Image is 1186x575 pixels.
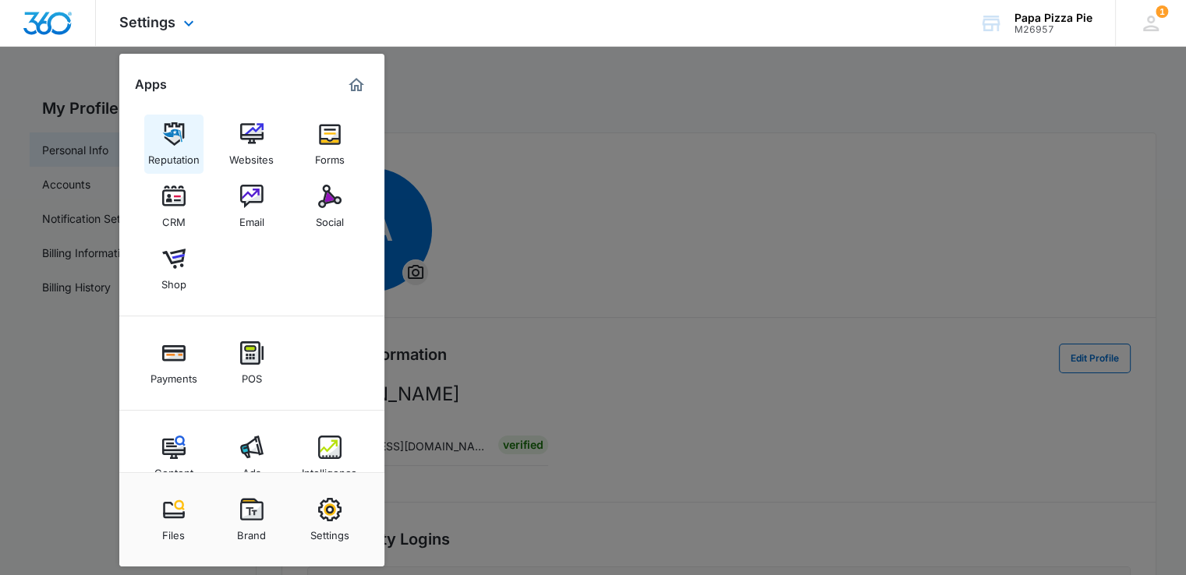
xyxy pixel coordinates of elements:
[222,115,281,174] a: Websites
[222,490,281,549] a: Brand
[315,146,345,166] div: Forms
[222,428,281,487] a: Ads
[222,333,281,393] a: POS
[300,490,359,549] a: Settings
[1156,5,1168,18] span: 1
[239,208,264,228] div: Email
[154,459,193,479] div: Content
[300,428,359,487] a: Intelligence
[237,521,266,541] div: Brand
[144,115,204,174] a: Reputation
[119,14,175,30] span: Settings
[222,177,281,236] a: Email
[344,72,369,97] a: Marketing 360® Dashboard
[144,333,204,393] a: Payments
[162,208,186,228] div: CRM
[161,270,186,291] div: Shop
[1014,24,1092,35] div: account id
[310,521,349,541] div: Settings
[144,177,204,236] a: CRM
[300,177,359,236] a: Social
[148,146,200,166] div: Reputation
[135,77,167,92] h2: Apps
[144,239,204,298] a: Shop
[1014,12,1092,24] div: account name
[1156,5,1168,18] div: notifications count
[229,146,274,166] div: Websites
[302,459,357,479] div: Intelligence
[243,459,261,479] div: Ads
[162,521,185,541] div: Files
[316,208,344,228] div: Social
[300,115,359,174] a: Forms
[242,365,262,385] div: POS
[144,490,204,549] a: Files
[150,365,197,385] div: Payments
[144,428,204,487] a: Content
